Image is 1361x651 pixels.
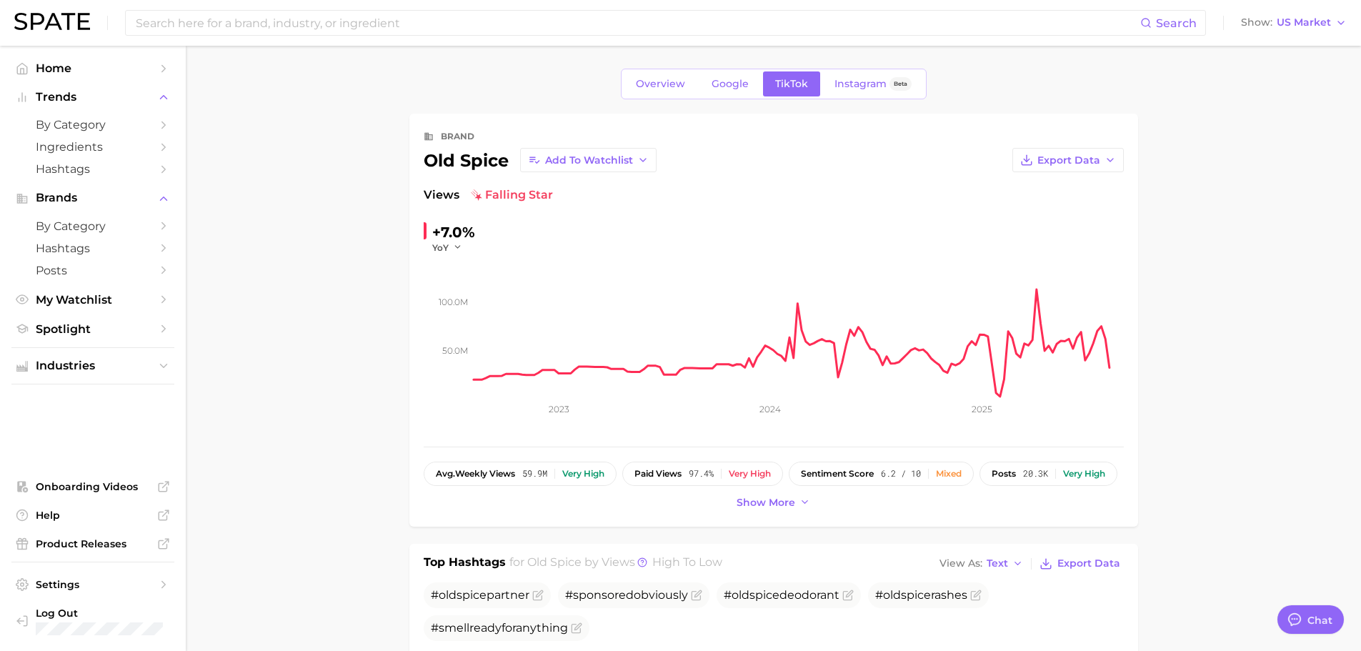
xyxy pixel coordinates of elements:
[36,61,150,75] span: Home
[36,242,150,255] span: Hashtags
[883,588,901,602] span: old
[970,590,982,601] button: Flag as miscategorized or irrelevant
[992,469,1016,479] span: posts
[801,469,874,479] span: sentiment score
[894,78,907,90] span: Beta
[36,322,150,336] span: Spotlight
[789,462,974,486] button: sentiment score6.2 / 10Mixed
[737,497,795,509] span: Show more
[36,118,150,131] span: by Category
[11,318,174,340] a: Spotlight
[36,219,150,233] span: by Category
[522,469,547,479] span: 59.9m
[1023,469,1048,479] span: 20.3k
[11,259,174,282] a: Posts
[691,590,702,601] button: Flag as miscategorized or irrelevant
[14,13,90,30] img: SPATE
[11,533,174,555] a: Product Releases
[881,469,921,479] span: 6.2 / 10
[624,71,697,96] a: Overview
[11,215,174,237] a: by Category
[11,602,174,640] a: Log out. Currently logged in with e-mail staiger.e@pg.com.
[689,469,714,479] span: 97.4%
[11,289,174,311] a: My Watchlist
[652,555,722,569] span: high to low
[36,293,150,307] span: My Watchlist
[431,621,568,635] span: #smellreadyforanything
[36,509,150,522] span: Help
[441,128,474,145] div: brand
[36,162,150,176] span: Hashtags
[11,476,174,497] a: Onboarding Videos
[36,578,150,591] span: Settings
[36,607,163,620] span: Log Out
[471,187,553,204] span: falling star
[1277,19,1331,26] span: US Market
[971,404,992,414] tspan: 2025
[622,462,783,486] button: paid views97.4%Very high
[520,148,657,172] button: Add to Watchlist
[36,91,150,104] span: Trends
[763,71,820,96] a: TikTok
[11,574,174,595] a: Settings
[432,242,449,254] span: YoY
[834,78,887,90] span: Instagram
[11,57,174,79] a: Home
[11,505,174,526] a: Help
[424,462,617,486] button: avg.weekly views59.9mVery high
[901,588,931,602] span: spice
[1012,148,1124,172] button: Export Data
[1036,554,1123,574] button: Export Data
[571,622,582,634] button: Flag as miscategorized or irrelevant
[36,480,150,493] span: Onboarding Videos
[424,148,657,172] div: old spice
[457,588,487,602] span: spice
[36,537,150,550] span: Product Releases
[442,344,468,355] tspan: 50.0m
[987,560,1008,567] span: Text
[432,242,463,254] button: YoY
[749,588,779,602] span: spice
[11,158,174,180] a: Hashtags
[36,192,150,204] span: Brands
[1037,154,1100,167] span: Export Data
[729,469,771,479] div: Very high
[699,71,761,96] a: Google
[822,71,924,96] a: InstagramBeta
[939,560,982,567] span: View As
[134,11,1140,35] input: Search here for a brand, industry, or ingredient
[11,114,174,136] a: by Category
[733,493,814,512] button: Show more
[527,555,582,569] span: old spice
[471,189,482,201] img: falling star
[509,554,722,574] h2: for by Views
[875,588,967,602] span: # rashes
[1241,19,1272,26] span: Show
[436,468,455,479] abbr: average
[565,588,688,602] span: #sponsoredobviously
[432,221,475,244] div: +7.0%
[636,78,685,90] span: Overview
[634,469,682,479] span: paid views
[36,140,150,154] span: Ingredients
[712,78,749,90] span: Google
[436,469,515,479] span: weekly views
[759,404,780,414] tspan: 2024
[11,355,174,377] button: Industries
[732,588,749,602] span: old
[1063,469,1105,479] div: Very high
[431,588,529,602] span: # partner
[424,554,506,574] h1: Top Hashtags
[548,404,569,414] tspan: 2023
[36,359,150,372] span: Industries
[979,462,1117,486] button: posts20.3kVery high
[562,469,604,479] div: Very high
[532,590,544,601] button: Flag as miscategorized or irrelevant
[439,297,468,307] tspan: 100.0m
[775,78,808,90] span: TikTok
[1156,16,1197,30] span: Search
[36,264,150,277] span: Posts
[424,187,459,204] span: Views
[1237,14,1350,32] button: ShowUS Market
[724,588,839,602] span: # deodorant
